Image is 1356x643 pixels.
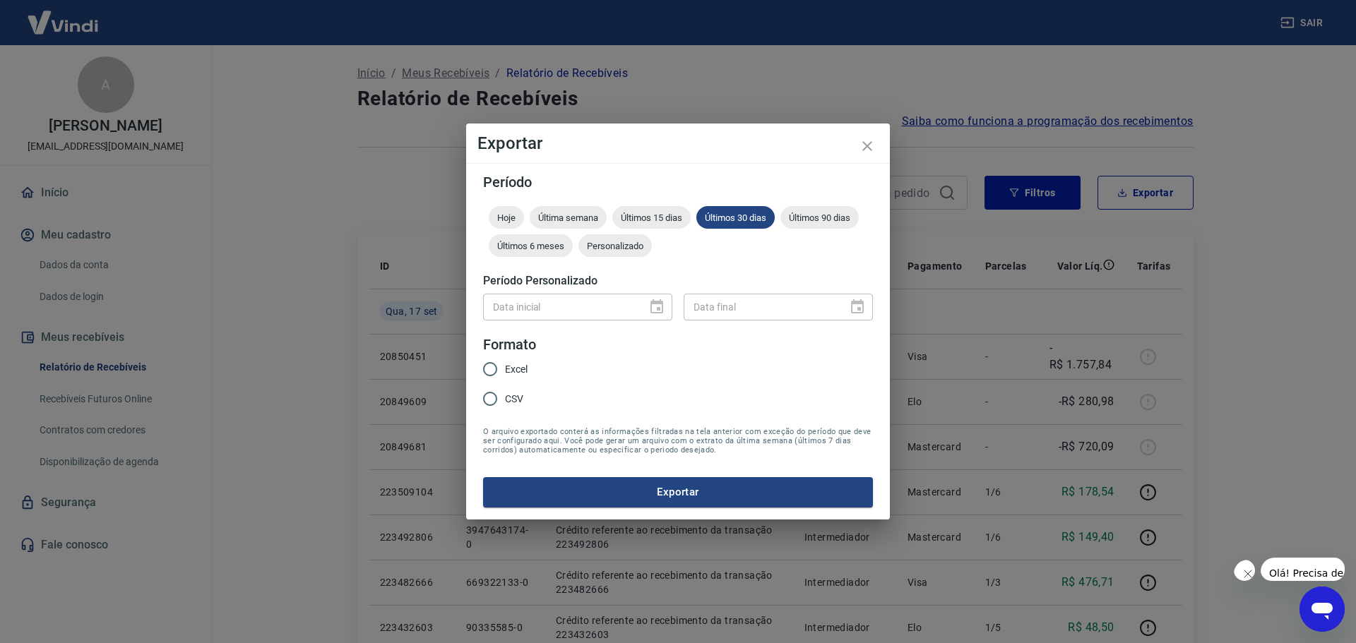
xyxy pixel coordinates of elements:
span: Personalizado [578,241,652,251]
span: Últimos 90 dias [780,212,859,223]
span: O arquivo exportado conterá as informações filtradas na tela anterior com exceção do período que ... [483,427,873,455]
h5: Período Personalizado [483,274,873,288]
input: DD/MM/YYYY [483,294,637,320]
span: Hoje [489,212,524,223]
div: Hoje [489,206,524,229]
span: Últimos 15 dias [612,212,691,223]
button: Exportar [483,477,873,507]
span: Olá! Precisa de ajuda? [8,10,119,21]
iframe: Fechar mensagem [1234,560,1255,581]
div: Últimos 6 meses [489,234,573,257]
span: Últimos 6 meses [489,241,573,251]
div: Últimos 15 dias [612,206,691,229]
div: Últimos 90 dias [780,206,859,229]
span: CSV [505,392,523,407]
div: Última semana [530,206,607,229]
iframe: Mensagem da empresa [1261,558,1345,581]
iframe: Botão para abrir a janela de mensagens [1299,587,1345,632]
div: Personalizado [578,234,652,257]
span: Últimos 30 dias [696,212,775,223]
button: close [850,129,884,163]
div: Últimos 30 dias [696,206,775,229]
h4: Exportar [477,135,879,152]
legend: Formato [483,335,536,355]
span: Última semana [530,212,607,223]
input: DD/MM/YYYY [684,294,838,320]
span: Excel [505,362,528,377]
h5: Período [483,175,873,189]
